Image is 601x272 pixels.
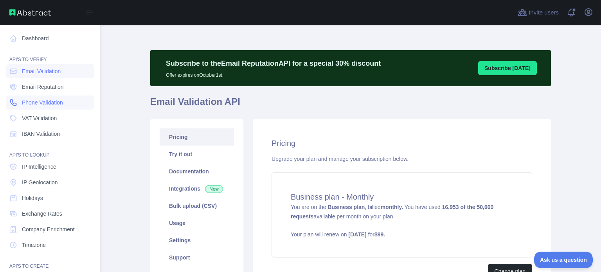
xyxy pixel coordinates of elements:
[160,232,234,249] a: Settings
[516,6,560,19] button: Invite users
[374,231,385,238] strong: $ 99 .
[22,225,75,233] span: Company Enrichment
[22,210,62,218] span: Exchange Rates
[6,31,94,45] a: Dashboard
[6,175,94,189] a: IP Geolocation
[529,8,559,17] span: Invite users
[534,252,593,268] iframe: Toggle Customer Support
[22,67,61,75] span: Email Validation
[160,249,234,266] a: Support
[22,83,64,91] span: Email Reputation
[9,9,51,16] img: Abstract API
[6,254,94,269] div: API'S TO CREATE
[381,204,403,210] strong: monthly.
[150,95,551,114] h1: Email Validation API
[6,47,94,63] div: API'S TO VERIFY
[22,163,56,171] span: IP Intelligence
[160,163,234,180] a: Documentation
[6,142,94,158] div: API'S TO LOOKUP
[22,178,58,186] span: IP Geolocation
[22,241,46,249] span: Timezone
[22,130,60,138] span: IBAN Validation
[22,194,43,202] span: Holidays
[348,231,366,238] strong: [DATE]
[291,204,513,238] span: You are on the , billed You have used available per month on your plan.
[160,197,234,214] a: Bulk upload (CSV)
[160,146,234,163] a: Try it out
[22,114,57,122] span: VAT Validation
[6,238,94,252] a: Timezone
[272,155,532,163] div: Upgrade your plan and manage your subscription below.
[166,58,381,69] p: Subscribe to the Email Reputation API for a special 30 % discount
[291,231,513,238] p: Your plan will renew on for
[291,191,513,202] h4: Business plan - Monthly
[327,204,365,210] strong: Business plan
[6,207,94,221] a: Exchange Rates
[166,69,381,78] p: Offer expires on October 1st.
[160,128,234,146] a: Pricing
[6,80,94,94] a: Email Reputation
[478,61,537,75] button: Subscribe [DATE]
[6,191,94,205] a: Holidays
[272,138,532,149] h2: Pricing
[6,222,94,236] a: Company Enrichment
[6,127,94,141] a: IBAN Validation
[160,214,234,232] a: Usage
[205,185,223,193] span: New
[6,160,94,174] a: IP Intelligence
[6,111,94,125] a: VAT Validation
[6,64,94,78] a: Email Validation
[6,95,94,110] a: Phone Validation
[160,180,234,197] a: Integrations New
[22,99,63,106] span: Phone Validation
